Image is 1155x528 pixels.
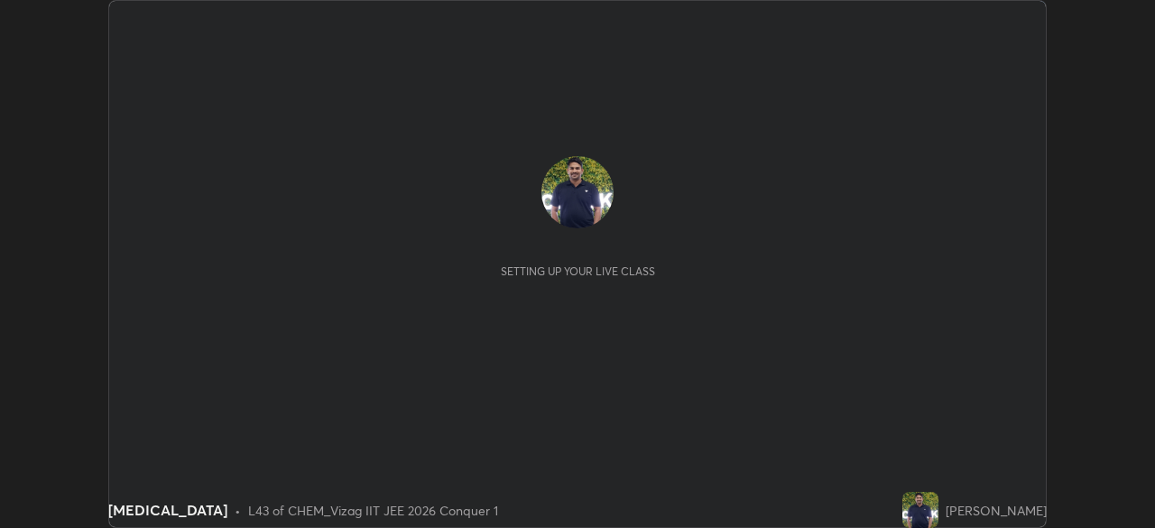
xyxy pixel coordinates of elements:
[541,156,614,228] img: 62d1efffd37040b885fa3e8d7df1966b.jpg
[248,501,498,520] div: L43 of CHEM_Vizag IIT JEE 2026 Conquer 1
[235,501,241,520] div: •
[902,492,938,528] img: 62d1efffd37040b885fa3e8d7df1966b.jpg
[946,501,1047,520] div: [PERSON_NAME]
[108,499,227,521] div: [MEDICAL_DATA]
[501,264,655,278] div: Setting up your live class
